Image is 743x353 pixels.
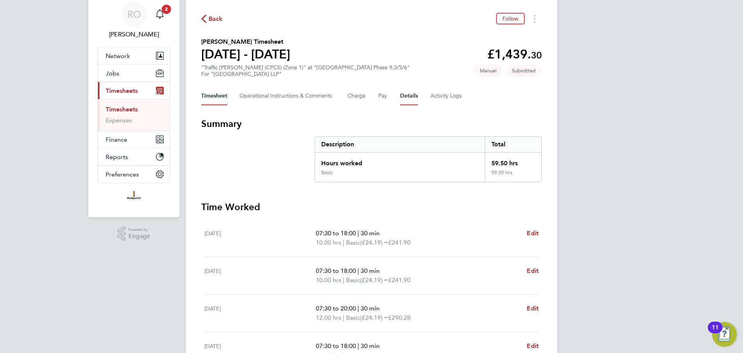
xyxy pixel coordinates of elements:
span: Finance [106,136,127,143]
span: 10.00 hrs [316,239,341,246]
span: Preferences [106,171,139,178]
h3: Time Worked [201,201,542,213]
div: Hours worked [315,153,485,170]
span: | [343,314,344,321]
button: Activity Logs [430,87,463,105]
div: [DATE] [204,229,316,247]
span: £241.90 [388,239,411,246]
a: Edit [527,341,539,351]
span: (£24.19) = [360,314,388,321]
span: Back [209,14,223,24]
a: Powered byEngage [118,226,151,241]
a: Go to home page [98,191,170,203]
span: Edit [527,305,539,312]
a: Expenses [106,117,132,124]
span: Basic [346,238,360,247]
button: Back [201,14,223,24]
span: Network [106,52,130,60]
span: | [358,267,359,274]
div: Total [485,137,541,152]
span: Reports [106,153,128,161]
span: Basic [346,276,360,285]
a: 2 [152,2,168,27]
div: Summary [315,136,542,182]
button: Open Resource Center, 11 new notifications [712,322,737,347]
button: Reports [98,148,170,165]
h1: [DATE] - [DATE] [201,46,290,62]
span: | [343,276,344,284]
span: Edit [527,230,539,237]
span: 30 min [361,230,380,237]
button: Finance [98,131,170,148]
button: Details [400,87,418,105]
span: 07:30 to 18:00 [316,230,356,237]
a: Timesheets [106,106,138,113]
a: Edit [527,266,539,276]
span: Jobs [106,70,119,77]
div: [DATE] [204,304,316,322]
div: [DATE] [204,266,316,285]
a: RO[PERSON_NAME] [98,2,170,39]
button: Pay [378,87,388,105]
span: 30 [531,50,542,61]
div: 11 [712,327,719,338]
button: Timesheet [201,87,227,105]
span: Follow [502,15,519,22]
span: Edit [527,342,539,350]
div: Description [315,137,485,152]
span: 07:30 to 18:00 [316,342,356,350]
span: | [358,230,359,237]
div: 59.50 hrs [485,170,541,182]
button: Timesheets Menu [528,13,542,25]
span: Basic [346,313,360,322]
img: madigangill-logo-retina.png [125,191,142,203]
span: 2 [162,5,171,14]
span: 30 min [361,305,380,312]
div: For "[GEOGRAPHIC_DATA] LLP" [201,71,410,77]
button: Operational Instructions & Comments [240,87,335,105]
span: 10.00 hrs [316,276,341,284]
span: 07:30 to 20:00 [316,305,356,312]
span: This timesheet is Submitted. [506,64,542,77]
div: 59.50 hrs [485,153,541,170]
span: | [343,239,344,246]
span: (£24.19) = [360,276,388,284]
span: This timesheet was manually created. [474,64,503,77]
span: Powered by [128,226,150,233]
h3: Summary [201,118,542,130]
a: Edit [527,304,539,313]
span: 07:30 to 18:00 [316,267,356,274]
button: Timesheets [98,82,170,99]
span: 30 min [361,342,380,350]
h2: [PERSON_NAME] Timesheet [201,37,290,46]
a: Edit [527,229,539,238]
button: Network [98,47,170,64]
div: "Traffic [PERSON_NAME] (CPCS) (Zone 1)" at "[GEOGRAPHIC_DATA] Phase 9.3/5/6" [201,64,410,77]
button: Preferences [98,166,170,183]
span: | [358,342,359,350]
button: Follow [496,13,525,24]
app-decimal: £1,439. [487,47,542,62]
span: | [358,305,359,312]
div: Timesheets [98,99,170,130]
span: £241.90 [388,276,411,284]
span: 30 min [361,267,380,274]
span: Engage [128,233,150,240]
span: £290.28 [388,314,411,321]
span: Ryan O'Donnell [98,30,170,39]
span: Edit [527,267,539,274]
span: (£24.19) = [360,239,388,246]
button: Charge [348,87,366,105]
span: RO [127,9,141,19]
span: Timesheets [106,87,138,94]
div: Basic [321,170,333,176]
span: 12.00 hrs [316,314,341,321]
button: Jobs [98,65,170,82]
